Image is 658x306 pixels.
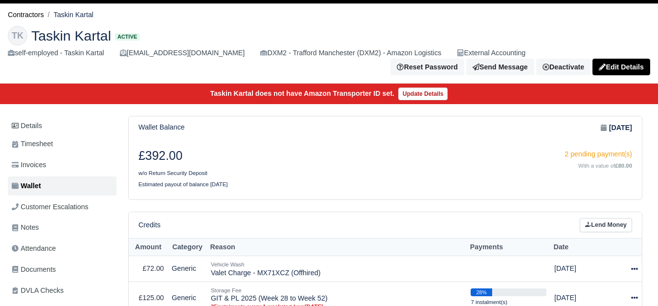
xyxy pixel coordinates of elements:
div: External Accounting [457,47,525,59]
small: Vehicle Wash [211,262,245,267]
div: TK [8,26,27,45]
a: Documents [8,260,116,279]
a: Customer Escalations [8,197,116,217]
span: Active [115,33,139,41]
td: Valet Charge - MX71XCZ (Offhired) [207,256,467,282]
div: self-employed - Taskin Kartal [8,47,104,59]
h6: Wallet Balance [138,123,184,131]
small: Storage Fee [211,287,242,293]
small: With a value of [578,163,632,169]
span: Taskin Kartal [31,29,111,43]
button: Reset Password [390,59,464,75]
a: Update Details [398,87,448,100]
a: Lend Money [580,218,632,232]
span: Notes [12,222,39,233]
a: Wallet [8,176,116,196]
small: 7 instalment(s) [471,299,507,305]
span: Wallet [12,180,41,192]
small: w/o Return Security Deposit [138,170,207,176]
div: DXM2 - Trafford Manchester (DXM2) - Amazon Logistics [260,47,441,59]
span: DVLA Checks [12,285,64,296]
a: Invoices [8,155,116,175]
a: Send Message [466,59,534,75]
strong: [DATE] [609,122,632,133]
th: Amount [129,238,168,256]
iframe: Chat Widget [609,259,658,306]
div: 2 pending payment(s) [393,149,633,160]
span: Invoices [12,159,46,171]
a: Details [8,117,116,135]
strong: £80.00 [615,163,632,169]
span: Attendance [12,243,56,254]
a: Notes [8,218,116,237]
a: Contractors [8,11,44,19]
h3: £392.00 [138,149,378,163]
th: Category [168,238,207,256]
span: Documents [12,264,56,275]
a: Edit Details [592,59,650,75]
th: Reason [207,238,467,256]
a: Timesheet [8,134,116,153]
td: [DATE] [550,256,614,282]
th: Date [550,238,614,256]
div: Taskin Kartal [0,18,658,84]
div: [EMAIL_ADDRESS][DOMAIN_NAME] [120,47,245,59]
th: Payments [467,238,550,256]
li: Taskin Kartal [44,9,93,21]
td: £72.00 [129,256,168,282]
div: 28% [471,288,492,296]
small: Estimated payout of balance [DATE] [138,181,228,187]
span: Customer Escalations [12,201,89,213]
a: DVLA Checks [8,281,116,300]
a: Deactivate [536,59,590,75]
span: Timesheet [12,138,53,150]
h6: Credits [138,221,160,229]
td: Generic [168,256,207,282]
a: Attendance [8,239,116,258]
